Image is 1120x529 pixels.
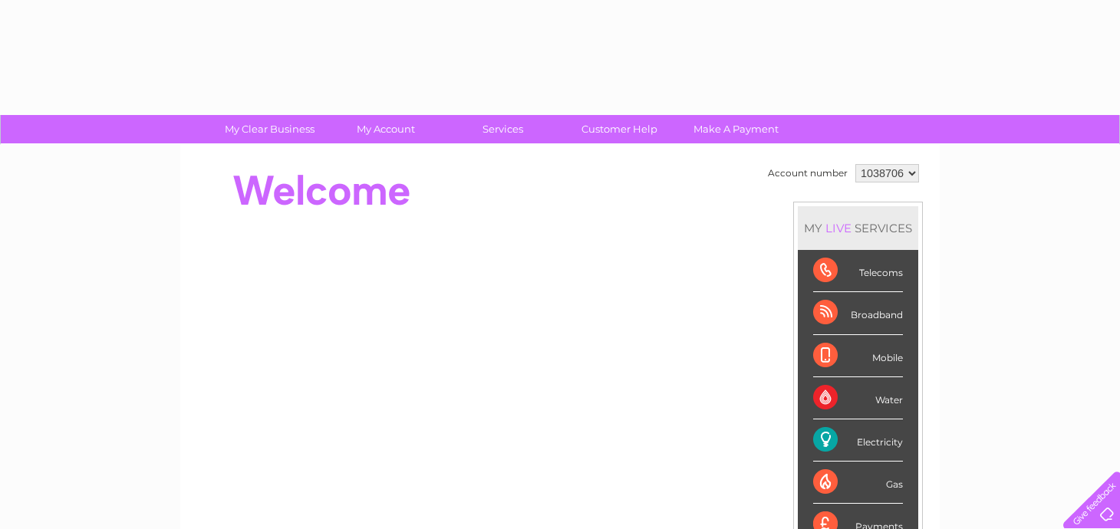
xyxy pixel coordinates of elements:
div: LIVE [822,221,855,235]
div: Electricity [813,419,903,462]
a: Customer Help [556,115,683,143]
div: Gas [813,462,903,504]
a: My Clear Business [206,115,333,143]
div: MY SERVICES [798,206,918,250]
a: Services [440,115,566,143]
div: Water [813,377,903,419]
div: Mobile [813,335,903,377]
td: Account number [764,160,852,186]
div: Broadband [813,292,903,334]
div: Telecoms [813,250,903,292]
a: Make A Payment [673,115,799,143]
a: My Account [323,115,450,143]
